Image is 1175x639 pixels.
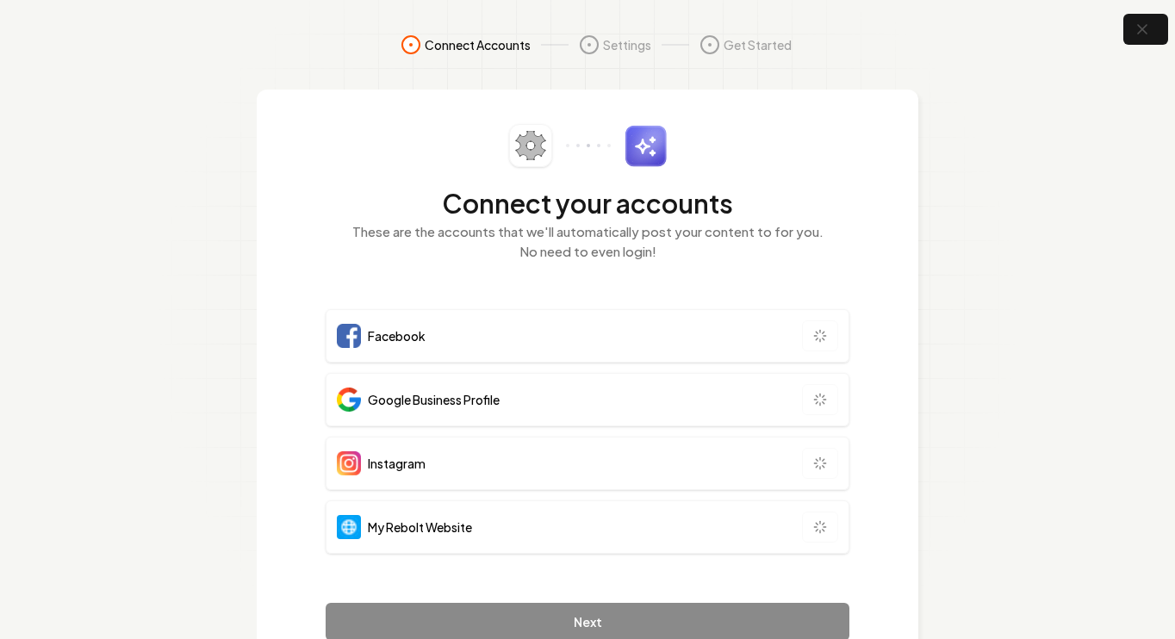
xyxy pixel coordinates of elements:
h2: Connect your accounts [326,188,849,219]
span: Instagram [368,455,426,472]
span: Connect Accounts [425,36,531,53]
span: Settings [603,36,651,53]
img: Facebook [337,324,361,348]
span: My Rebolt Website [368,518,472,536]
img: Instagram [337,451,361,475]
img: Website [337,515,361,539]
p: These are the accounts that we'll automatically post your content to for you. No need to even login! [326,222,849,261]
span: Google Business Profile [368,391,500,408]
img: sparkles.svg [625,125,667,167]
span: Facebook [368,327,426,344]
span: Get Started [724,36,792,53]
img: connector-dots.svg [566,144,611,147]
img: Google [337,388,361,412]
